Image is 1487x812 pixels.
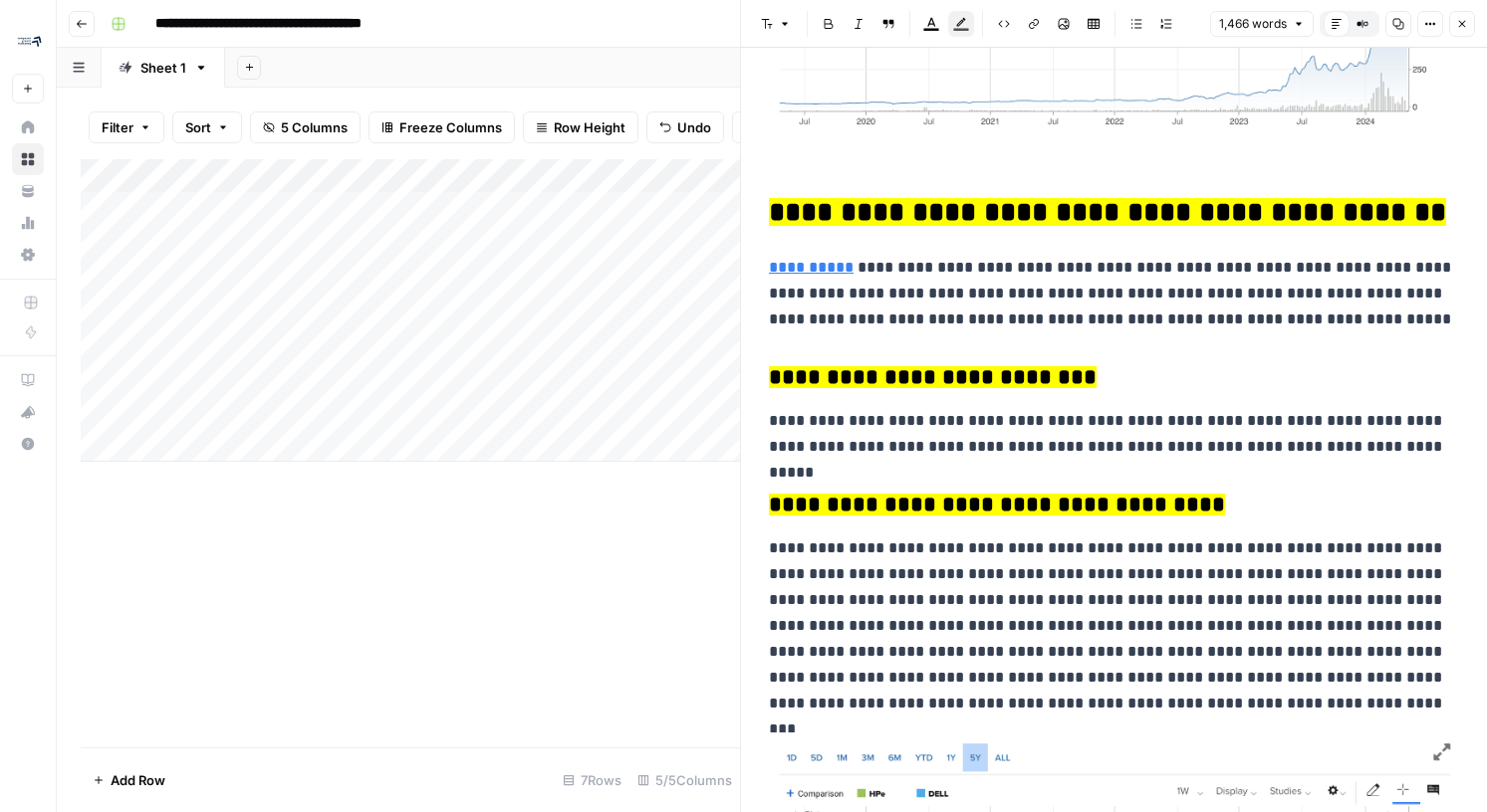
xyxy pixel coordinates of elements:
div: 5/5 Columns [629,764,740,796]
span: 1,466 words [1219,15,1287,33]
img: Compound Growth Logo [12,23,48,59]
button: What's new? [12,396,44,428]
span: 5 Columns [281,117,348,137]
a: Browse [12,143,44,175]
div: What's new? [13,397,43,427]
a: Your Data [12,175,44,207]
span: Sort [185,117,211,137]
span: Freeze Columns [399,117,502,137]
div: Sheet 1 [140,58,186,78]
a: Home [12,111,44,143]
a: Settings [12,239,44,271]
button: Filter [89,111,164,143]
button: Workspace: Compound Growth [12,16,44,66]
span: Filter [102,117,133,137]
button: 5 Columns [250,111,361,143]
span: Undo [677,117,711,137]
a: Usage [12,207,44,239]
button: Row Height [523,111,638,143]
span: Row Height [554,117,625,137]
a: Sheet 1 [102,48,225,88]
button: Add Row [81,764,177,796]
button: Freeze Columns [369,111,515,143]
button: Help + Support [12,428,44,460]
button: Undo [646,111,724,143]
button: 1,466 words [1210,11,1314,37]
div: 7 Rows [555,764,629,796]
button: Sort [172,111,242,143]
a: AirOps Academy [12,364,44,396]
span: Add Row [111,770,165,790]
